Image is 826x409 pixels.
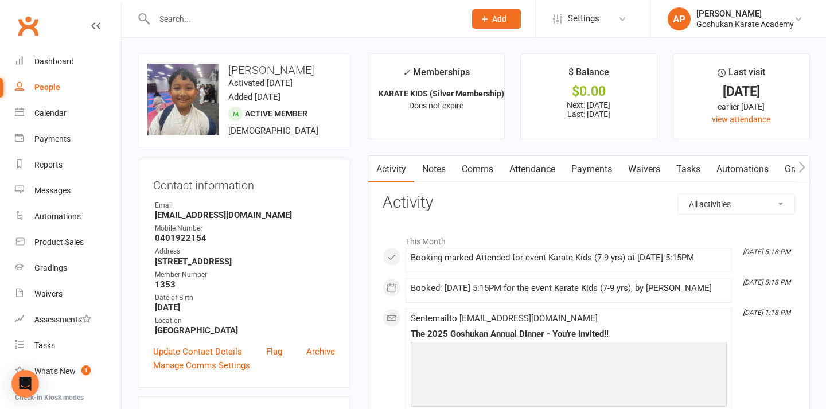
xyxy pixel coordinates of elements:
[379,89,504,98] strong: KARATE KIDS (Silver Membership)
[15,75,121,100] a: People
[492,14,506,24] span: Add
[15,152,121,178] a: Reports
[155,325,335,336] strong: [GEOGRAPHIC_DATA]
[403,67,410,78] i: ✓
[228,126,318,136] span: [DEMOGRAPHIC_DATA]
[34,263,67,272] div: Gradings
[568,65,609,85] div: $ Balance
[743,248,790,256] i: [DATE] 5:18 PM
[34,237,84,247] div: Product Sales
[411,313,598,324] span: Sent email to [EMAIL_ADDRESS][DOMAIN_NAME]
[411,283,727,293] div: Booked: [DATE] 5:15PM for the event Karate Kids (7-9 yrs), by [PERSON_NAME]
[34,57,74,66] div: Dashboard
[147,64,219,135] img: image1749950665.png
[531,100,646,119] p: Next: [DATE] Last: [DATE]
[153,345,242,359] a: Update Contact Details
[155,200,335,211] div: Email
[151,11,457,27] input: Search...
[228,78,293,88] time: Activated [DATE]
[531,85,646,98] div: $0.00
[684,100,799,113] div: earlier [DATE]
[411,329,727,339] div: The 2025 Goshukan Annual Dinner - You're invited!!
[81,365,91,375] span: 1
[155,293,335,303] div: Date of Birth
[718,65,765,85] div: Last visit
[708,156,777,182] a: Automations
[668,156,708,182] a: Tasks
[11,370,39,398] div: Open Intercom Messenger
[155,210,335,220] strong: [EMAIL_ADDRESS][DOMAIN_NAME]
[155,256,335,267] strong: [STREET_ADDRESS]
[15,229,121,255] a: Product Sales
[368,156,414,182] a: Activity
[454,156,501,182] a: Comms
[620,156,668,182] a: Waivers
[15,204,121,229] a: Automations
[15,178,121,204] a: Messages
[383,229,795,248] li: This Month
[15,281,121,307] a: Waivers
[34,212,81,221] div: Automations
[15,126,121,152] a: Payments
[34,160,63,169] div: Reports
[501,156,563,182] a: Attendance
[743,278,790,286] i: [DATE] 5:18 PM
[147,64,341,76] h3: [PERSON_NAME]
[155,270,335,281] div: Member Number
[34,186,71,195] div: Messages
[411,253,727,263] div: Booking marked Attended for event Karate Kids (7-9 yrs) at [DATE] 5:15PM
[153,359,250,372] a: Manage Comms Settings
[155,279,335,290] strong: 1353
[403,65,470,86] div: Memberships
[34,108,67,118] div: Calendar
[472,9,521,29] button: Add
[155,315,335,326] div: Location
[34,367,76,376] div: What's New
[15,49,121,75] a: Dashboard
[15,307,121,333] a: Assessments
[563,156,620,182] a: Payments
[15,359,121,384] a: What's New1
[414,156,454,182] a: Notes
[34,289,63,298] div: Waivers
[34,315,91,324] div: Assessments
[155,223,335,234] div: Mobile Number
[409,101,463,110] span: Does not expire
[34,341,55,350] div: Tasks
[15,333,121,359] a: Tasks
[712,115,770,124] a: view attendance
[266,345,282,359] a: Flag
[245,109,307,118] span: Active member
[34,83,60,92] div: People
[568,6,599,32] span: Settings
[15,100,121,126] a: Calendar
[696,9,794,19] div: [PERSON_NAME]
[155,302,335,313] strong: [DATE]
[155,246,335,257] div: Address
[684,85,799,98] div: [DATE]
[34,134,71,143] div: Payments
[668,7,691,30] div: AP
[228,92,280,102] time: Added [DATE]
[696,19,794,29] div: Goshukan Karate Academy
[155,233,335,243] strong: 0401922154
[383,194,795,212] h3: Activity
[306,345,335,359] a: Archive
[14,11,42,40] a: Clubworx
[743,309,790,317] i: [DATE] 1:18 PM
[15,255,121,281] a: Gradings
[153,174,335,192] h3: Contact information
